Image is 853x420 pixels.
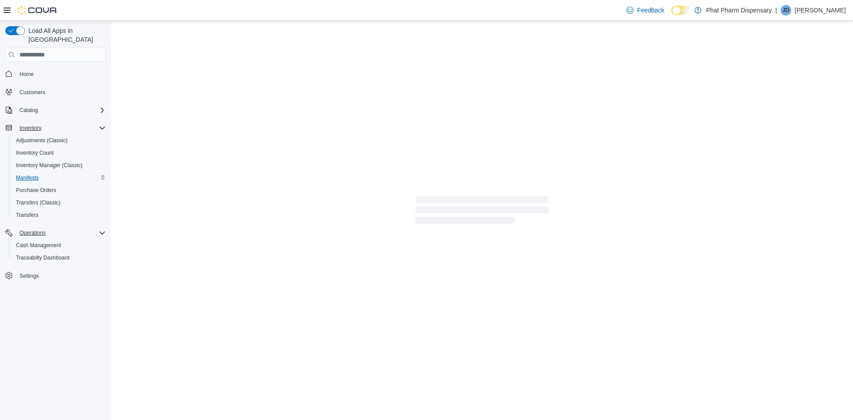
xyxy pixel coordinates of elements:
span: Adjustments (Classic) [12,135,106,146]
span: Purchase Orders [16,187,56,194]
button: Settings [2,269,109,282]
span: Inventory [16,123,106,133]
button: Traceabilty Dashboard [9,252,109,264]
span: Home [16,68,106,79]
span: Traceabilty Dashboard [16,254,69,261]
span: Home [20,71,34,78]
span: Inventory Count [16,149,54,156]
button: Inventory [2,122,109,134]
button: Inventory Count [9,147,109,159]
nav: Complex example [5,64,106,305]
span: Manifests [12,172,106,183]
input: Dark Mode [671,6,690,15]
p: | [775,5,777,16]
a: Cash Management [12,240,64,251]
span: Inventory Count [12,148,106,158]
span: Feedback [637,6,664,15]
a: Feedback [623,1,668,19]
span: Inventory [20,124,41,132]
button: Catalog [16,105,41,116]
span: Settings [20,272,39,280]
p: Phat Pharm Dispensary [706,5,772,16]
span: Settings [16,270,106,281]
span: Customers [20,89,45,96]
span: Transfers (Classic) [16,199,60,206]
div: Jordan Dill [781,5,791,16]
span: Cash Management [12,240,106,251]
span: Operations [20,229,46,236]
button: Customers [2,86,109,99]
span: Catalog [20,107,38,114]
span: Customers [16,87,106,98]
button: Cash Management [9,239,109,252]
span: Operations [16,228,106,238]
a: Adjustments (Classic) [12,135,71,146]
button: Operations [16,228,49,238]
button: Home [2,67,109,80]
button: Adjustments (Classic) [9,134,109,147]
a: Transfers (Classic) [12,197,64,208]
img: Cova [18,6,58,15]
button: Inventory Manager (Classic) [9,159,109,172]
a: Inventory Manager (Classic) [12,160,86,171]
a: Manifests [12,172,42,183]
span: Inventory Manager (Classic) [16,162,83,169]
a: Transfers [12,210,42,220]
span: Transfers (Classic) [12,197,106,208]
button: Inventory [16,123,45,133]
a: Customers [16,87,49,98]
span: Traceabilty Dashboard [12,252,106,263]
span: Inventory Manager (Classic) [12,160,106,171]
span: Dark Mode [671,15,672,16]
a: Purchase Orders [12,185,60,196]
a: Inventory Count [12,148,57,158]
a: Settings [16,271,42,281]
span: Transfers [12,210,106,220]
span: Transfers [16,212,38,219]
button: Operations [2,227,109,239]
button: Transfers (Classic) [9,196,109,209]
span: Load All Apps in [GEOGRAPHIC_DATA] [25,26,106,44]
span: Catalog [16,105,106,116]
button: Manifests [9,172,109,184]
span: Purchase Orders [12,185,106,196]
span: Manifests [16,174,39,181]
p: [PERSON_NAME] [795,5,846,16]
span: Adjustments (Classic) [16,137,68,144]
a: Home [16,69,37,80]
button: Catalog [2,104,109,116]
span: JD [783,5,789,16]
a: Traceabilty Dashboard [12,252,73,263]
span: Cash Management [16,242,61,249]
button: Transfers [9,209,109,221]
button: Purchase Orders [9,184,109,196]
span: Loading [415,198,549,226]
